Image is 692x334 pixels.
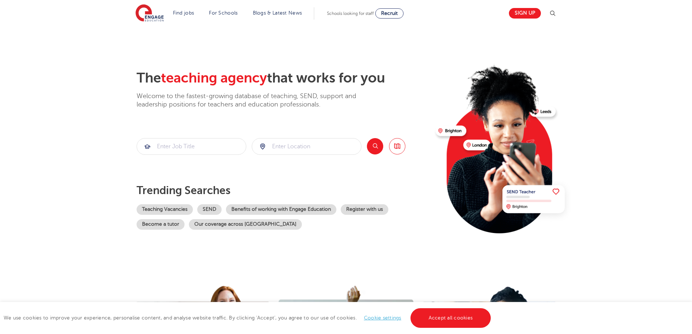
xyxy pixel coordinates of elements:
[137,92,376,109] p: Welcome to the fastest-growing database of teaching, SEND, support and leadership positions for t...
[137,184,430,197] p: Trending searches
[137,219,185,230] a: Become a tutor
[137,204,193,215] a: Teaching Vacancies
[209,10,238,16] a: For Schools
[252,138,361,154] input: Submit
[137,138,246,155] div: Submit
[327,11,374,16] span: Schools looking for staff
[137,138,246,154] input: Submit
[381,11,398,16] span: Recruit
[253,10,302,16] a: Blogs & Latest News
[226,204,336,215] a: Benefits of working with Engage Education
[189,219,302,230] a: Our coverage across [GEOGRAPHIC_DATA]
[252,138,361,155] div: Submit
[173,10,194,16] a: Find jobs
[341,204,388,215] a: Register with us
[364,315,401,321] a: Cookie settings
[509,8,541,19] a: Sign up
[367,138,383,154] button: Search
[4,315,493,321] span: We use cookies to improve your experience, personalise content, and analyse website traffic. By c...
[161,70,267,86] span: teaching agency
[410,308,491,328] a: Accept all cookies
[137,70,430,86] h2: The that works for you
[135,4,164,23] img: Engage Education
[375,8,404,19] a: Recruit
[197,204,222,215] a: SEND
